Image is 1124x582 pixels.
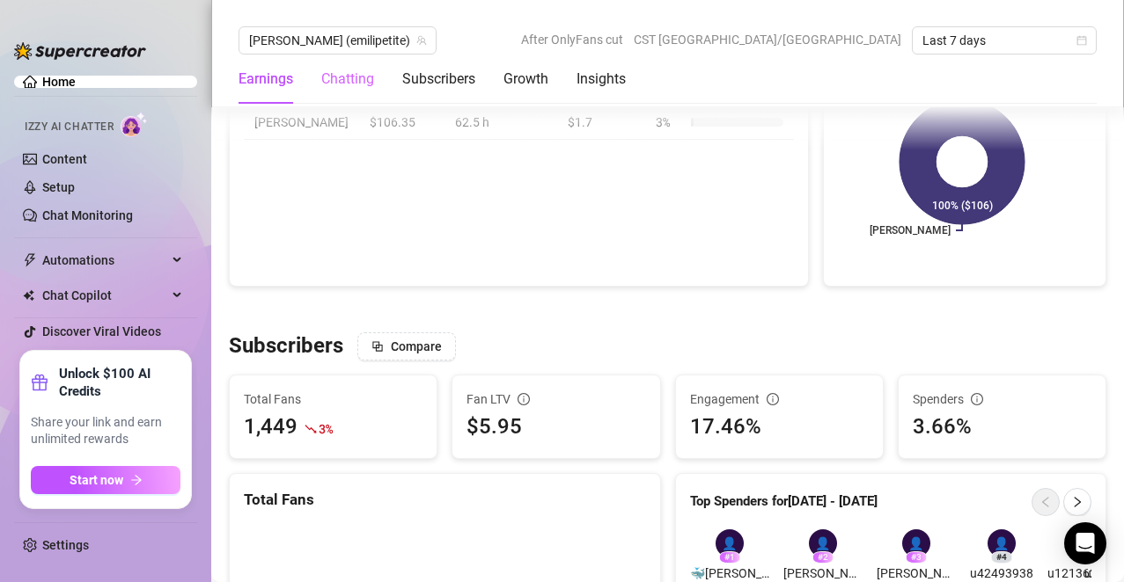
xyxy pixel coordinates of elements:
div: 1,449 [244,411,298,444]
div: # 2 [812,551,834,564]
span: Automations [42,246,167,274]
div: Spenders [913,389,1091,409]
div: # 4 [991,551,1012,564]
img: Chat Copilot [23,289,34,302]
div: 👤 [902,529,930,557]
img: logo-BBDzfeDw.svg [14,42,146,60]
span: calendar [1076,35,1087,46]
span: CST [GEOGRAPHIC_DATA]/[GEOGRAPHIC_DATA] [634,26,901,53]
text: [PERSON_NAME] [870,224,951,236]
span: Total Fans [244,389,422,409]
span: Share your link and earn unlimited rewards [31,414,180,448]
h3: Subscribers [229,332,343,360]
a: Discover Viral Videos [42,324,161,338]
div: Earnings [239,69,293,90]
a: Settings [42,538,89,552]
div: Growth [503,69,548,90]
div: 17.46% [690,411,869,444]
strong: Unlock $100 AI Credits [59,365,180,400]
span: arrow-right [130,474,143,486]
span: Last 7 days [922,27,1086,54]
div: Total Fans [244,488,646,512]
span: thunderbolt [23,253,37,267]
span: right [1071,496,1084,508]
td: $1.7 [557,105,646,140]
button: Compare [357,332,456,360]
div: $5.95 [466,411,645,444]
span: info-circle [518,393,530,405]
div: # 3 [906,551,927,564]
div: Open Intercom Messenger [1064,522,1106,564]
div: Engagement [690,389,869,409]
span: Start now [70,473,123,487]
span: 3 % [319,420,332,437]
div: 👤 [988,529,1016,557]
div: Insights [577,69,626,90]
div: 👤 [809,529,837,557]
a: Chat Monitoring [42,208,133,222]
span: info-circle [767,393,779,405]
td: $106.35 [359,105,444,140]
span: team [416,35,427,46]
article: Top Spenders for [DATE] - [DATE] [690,491,878,513]
img: AI Chatter [121,112,148,137]
div: 3.66% [913,411,1091,444]
div: 👤 [716,529,744,557]
td: 62.5 h [444,105,557,140]
span: Izzy AI Chatter [25,119,114,135]
span: Chat Copilot [42,281,167,309]
button: Start nowarrow-right [31,466,180,494]
div: Subscribers [402,69,475,90]
span: Emili (emilipetite) [249,27,426,54]
div: Fan LTV [466,389,645,409]
span: block [371,340,384,353]
div: # 1 [719,551,740,564]
div: Chatting [321,69,374,90]
a: Setup [42,180,75,194]
span: 3 % [656,113,684,132]
span: Compare [391,339,442,353]
span: After OnlyFans cut [521,26,623,53]
span: gift [31,374,48,391]
a: Content [42,152,87,166]
span: info-circle [971,393,983,405]
td: [PERSON_NAME] [244,105,359,140]
span: fall [305,423,317,435]
a: Home [42,75,76,89]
